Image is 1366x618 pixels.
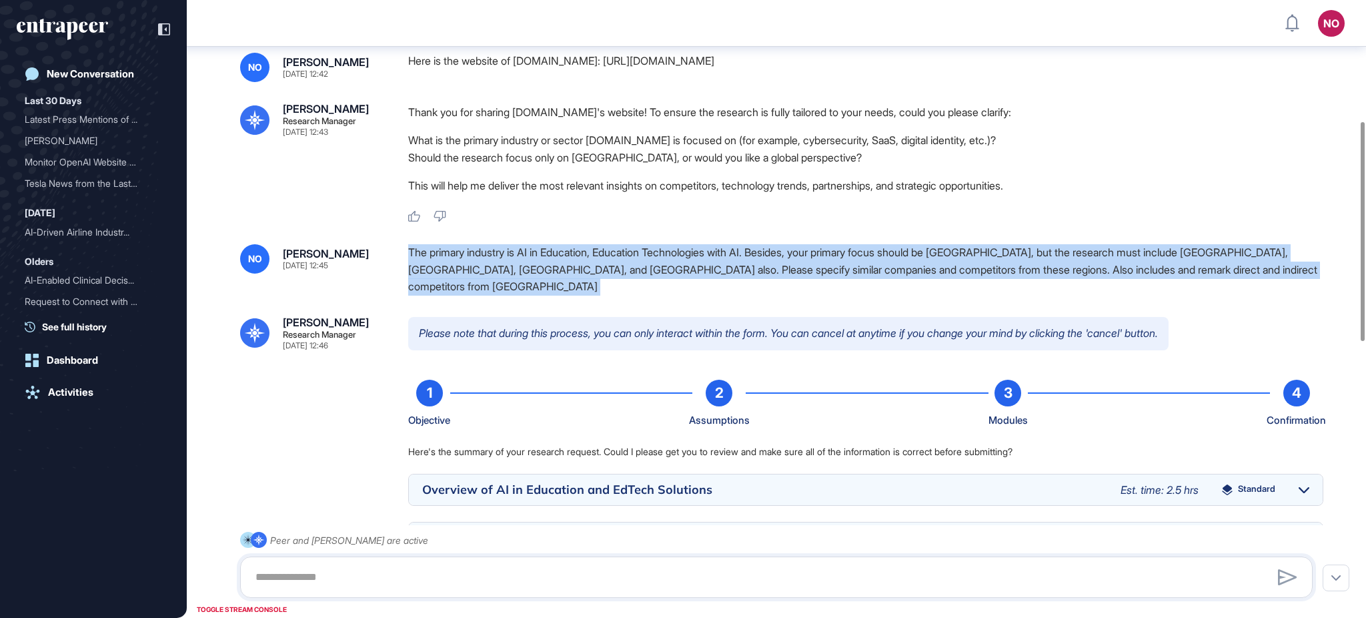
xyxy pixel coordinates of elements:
div: Objective [408,412,450,429]
li: Should the research focus only on [GEOGRAPHIC_DATA], or would you like a global perspective? [408,149,1323,166]
div: AI-Enabled Clinical Decis... [25,270,151,291]
span: Standard [1238,485,1275,495]
div: [DATE] 12:45 [283,262,328,270]
a: New Conversation [17,61,170,87]
div: [DATE] 12:46 [283,342,328,350]
div: [PERSON_NAME] [283,248,369,259]
div: The primary industry is AI in Education, Education Technologies with AI. Besides, your primary fo... [408,244,1323,296]
div: Monitor OpenAI Website Activity [25,151,162,173]
div: [PERSON_NAME] [283,57,369,67]
p: This will help me deliver the most relevant insights on competitors, technology trends, partnersh... [408,177,1323,194]
div: Research Manager [283,330,356,339]
div: Reese [25,130,162,151]
div: [DATE] 12:42 [283,70,328,78]
div: 1 [416,380,443,406]
span: NO [248,62,262,73]
div: Request to Connect with Curie [25,291,162,312]
div: AI-Driven Airline Industry Updates [25,222,162,243]
div: Request to Connect with C... [25,291,151,312]
div: Last 30 Days [25,93,81,109]
span: Est. time: 2.5 hrs [1121,483,1199,497]
p: Here's the summary of your research request. Could I please get you to review and make sure all o... [408,445,1323,458]
div: 4 [1283,380,1310,406]
div: Here is the website of [DOMAIN_NAME]: [URL][DOMAIN_NAME] [408,53,1323,82]
div: Tesla News from the Last ... [25,173,151,194]
p: Thank you for sharing [DOMAIN_NAME]'s website! To ensure the research is fully tailored to your n... [408,103,1323,121]
div: AI-Enabled Clinical Decision Support Software for Infectious Disease Screening and AMR Program [25,270,162,291]
div: Assumptions [689,412,750,429]
div: [PERSON_NAME] [283,317,369,328]
li: What is the primary industry or sector [DOMAIN_NAME] is focused on (for example, cybersecurity, S... [408,131,1323,149]
div: Olders [25,254,53,270]
div: Overview of AI in Education and EdTech Solutions [422,484,1107,496]
div: Research Manager [283,117,356,125]
span: NO [248,254,262,264]
div: Monitor OpenAI Website Ac... [25,151,151,173]
a: Activities [17,379,170,406]
div: 2 [706,380,732,406]
div: Dashboard [47,354,98,366]
a: Dashboard [17,347,170,374]
div: TOGGLE STREAM CONSOLE [193,601,290,618]
div: [DATE] 12:43 [283,128,328,136]
div: entrapeer-logo [17,19,108,40]
div: AI-Driven Airline Industr... [25,222,151,243]
div: [PERSON_NAME] [283,103,369,114]
div: Confirmation [1267,412,1326,429]
div: 3 [994,380,1021,406]
div: Latest Press Mentions of ... [25,109,151,130]
div: [DATE] [25,205,55,221]
button: NO [1318,10,1345,37]
div: Peer and [PERSON_NAME] are active [270,532,428,549]
div: New Conversation [47,68,134,80]
div: Tesla News from the Last Two Weeks [25,173,162,194]
div: Activities [48,386,93,398]
div: [PERSON_NAME] [25,130,151,151]
div: Latest Press Mentions of OpenAI [25,109,162,130]
a: See full history [25,320,170,334]
div: Modules [988,412,1028,429]
p: Please note that during this process, you can only interact within the form. You can cancel at an... [408,317,1169,350]
span: See full history [42,320,107,334]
